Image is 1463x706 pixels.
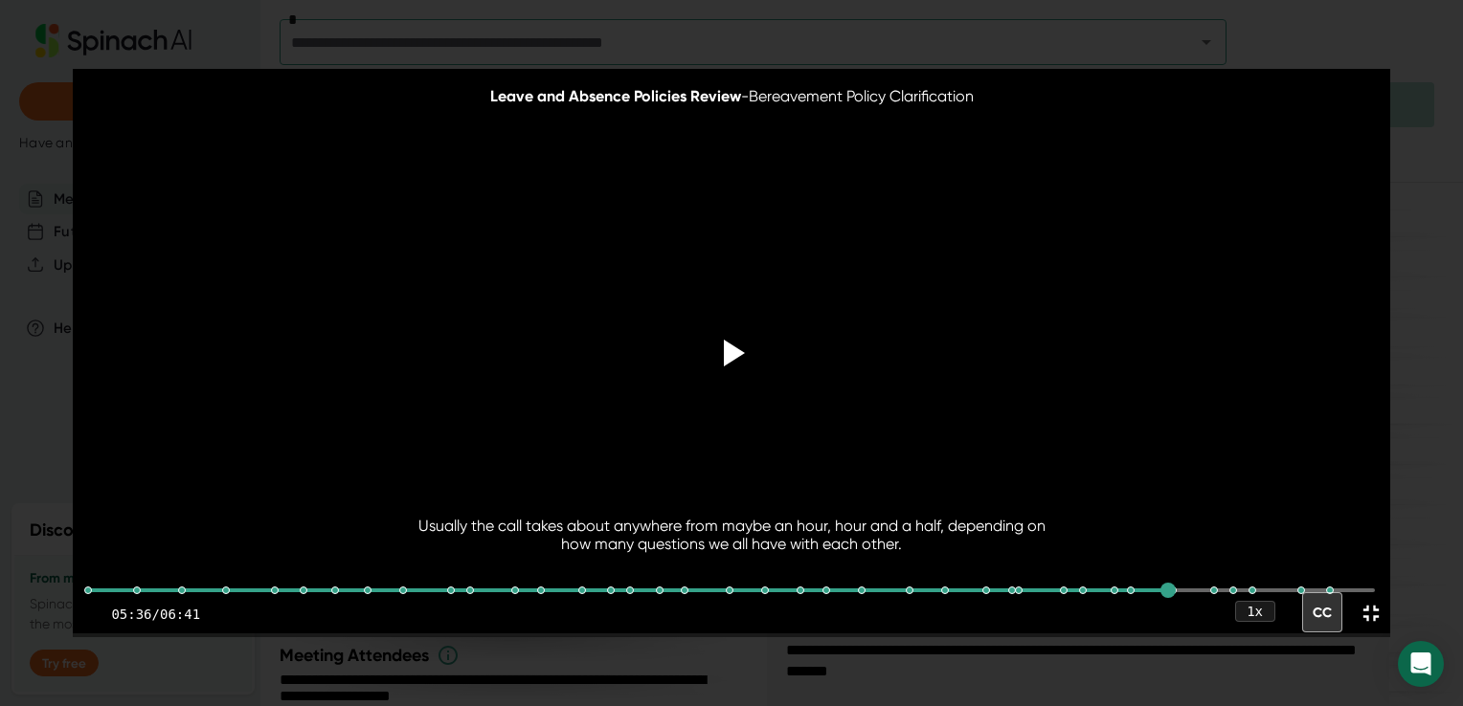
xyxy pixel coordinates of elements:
[1302,592,1342,632] div: CC
[1235,601,1275,622] div: 1 x
[490,87,741,105] span: Leave and Absence Policies Review
[111,607,200,622] div: 05:36 / 06:41
[1398,641,1444,687] div: Open Intercom Messenger
[490,86,974,107] div: - Bereavement Policy Clarification
[402,509,1061,561] div: Usually the call takes about anywhere from maybe an hour, hour and a half, depending on how many ...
